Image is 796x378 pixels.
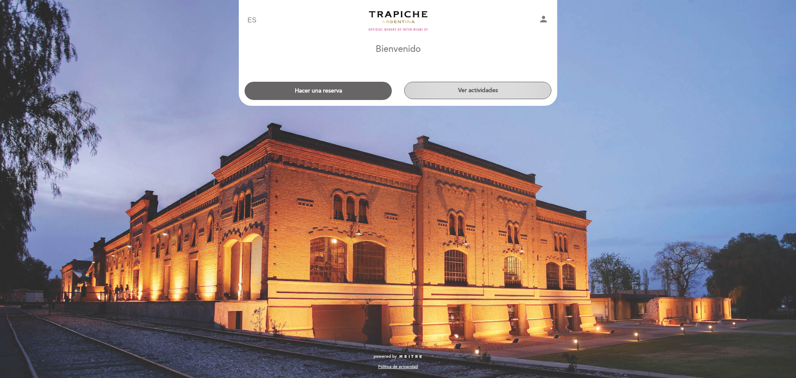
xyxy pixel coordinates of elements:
[374,354,397,359] span: powered by
[399,355,422,359] img: MEITRE
[539,14,548,24] i: person
[376,44,421,54] h1: Bienvenido
[539,14,548,27] button: person
[374,354,422,359] a: powered by
[378,364,418,370] a: Política de privacidad
[404,82,551,99] button: Ver actividades
[245,82,392,100] button: Hacer una reserva
[346,9,450,32] a: Turismo Trapiche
